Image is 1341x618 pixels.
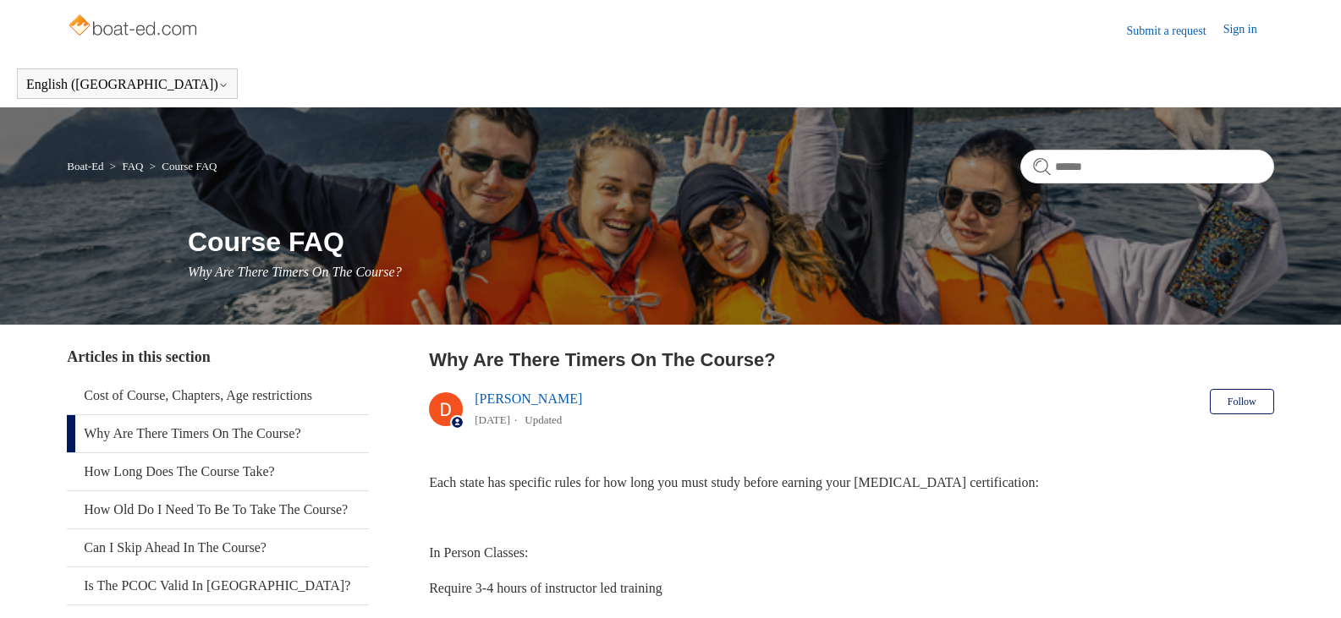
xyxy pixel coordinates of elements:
span: Why Are There Timers On The Course? [188,265,402,279]
li: Boat-Ed [67,160,107,172]
a: Sign in [1223,20,1274,41]
a: Cost of Course, Chapters, Age restrictions [67,377,369,414]
input: Search [1020,150,1274,183]
div: Live chat [1284,561,1328,605]
li: Updated [525,413,562,426]
a: [PERSON_NAME] [475,391,582,406]
span: Each state has specific rules for how long you must study before earning your [MEDICAL_DATA] cert... [429,475,1039,489]
h1: Course FAQ [188,221,1274,262]
a: Boat-Ed [67,160,103,172]
a: Is The PCOC Valid In [GEOGRAPHIC_DATA]? [67,567,369,604]
img: Boat-Ed Help Center home page [67,10,201,44]
h2: Why Are There Timers On The Course? [429,346,1274,374]
a: FAQ [122,160,143,172]
a: Submit a request [1127,22,1223,40]
span: Require 3-4 hours of instructor led training [429,581,662,595]
span: In Person Classes: [429,545,528,560]
li: FAQ [107,160,146,172]
li: Course FAQ [146,160,217,172]
a: How Long Does The Course Take? [67,453,369,490]
button: English ([GEOGRAPHIC_DATA]) [26,77,228,92]
a: Why Are There Timers On The Course? [67,415,369,452]
span: Articles in this section [67,348,210,365]
a: How Old Do I Need To Be To Take The Course? [67,491,369,528]
button: Follow Article [1210,389,1274,414]
a: Course FAQ [162,160,217,172]
a: Can I Skip Ahead In The Course? [67,529,369,566]
time: 04/08/2025, 12:58 [475,413,510,426]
